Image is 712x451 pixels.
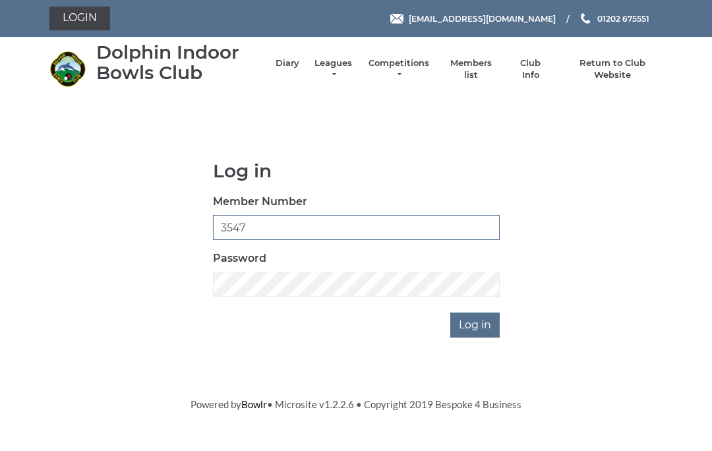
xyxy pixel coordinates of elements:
[312,57,354,81] a: Leagues
[581,13,590,24] img: Phone us
[450,313,500,338] input: Log in
[579,13,649,25] a: Phone us 01202 675551
[390,13,556,25] a: Email [EMAIL_ADDRESS][DOMAIN_NAME]
[213,161,500,181] h1: Log in
[443,57,498,81] a: Members list
[213,251,266,266] label: Password
[191,398,521,410] span: Powered by • Microsite v1.2.2.6 • Copyright 2019 Bespoke 4 Business
[563,57,663,81] a: Return to Club Website
[390,14,403,24] img: Email
[49,51,86,87] img: Dolphin Indoor Bowls Club
[597,13,649,23] span: 01202 675551
[241,398,267,410] a: Bowlr
[96,42,262,83] div: Dolphin Indoor Bowls Club
[409,13,556,23] span: [EMAIL_ADDRESS][DOMAIN_NAME]
[276,57,299,69] a: Diary
[512,57,550,81] a: Club Info
[49,7,110,30] a: Login
[367,57,430,81] a: Competitions
[213,194,307,210] label: Member Number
